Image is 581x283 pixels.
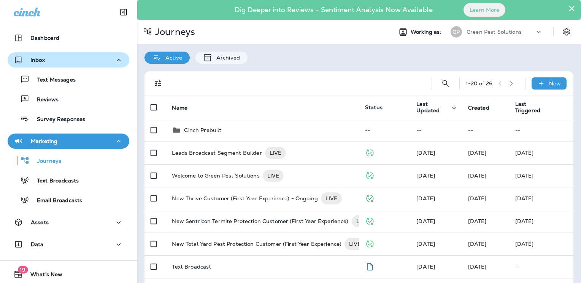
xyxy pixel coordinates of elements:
[411,29,443,35] span: Working as:
[162,55,182,61] p: Active
[8,71,129,87] button: Text Messages
[568,2,575,14] button: Close
[365,217,375,224] span: Published
[365,240,375,247] span: Published
[8,111,129,127] button: Survey Responses
[468,149,487,156] span: Frank Carreno
[352,217,373,225] span: LIVE
[515,101,540,114] span: Last Triggered
[365,171,375,178] span: Published
[152,26,195,38] p: Journeys
[464,3,505,17] button: Learn More
[344,238,366,250] div: LIVE
[467,29,522,35] p: Green Pest Solutions
[31,138,57,144] p: Marketing
[23,271,62,280] span: What's New
[509,233,573,255] td: [DATE]
[265,147,286,159] div: LIVE
[151,76,166,91] button: Filters
[416,241,435,247] span: Ethan Lagahid
[172,104,197,111] span: Name
[29,178,79,185] p: Text Broadcasts
[416,149,435,156] span: Frank Carreno
[263,170,284,182] div: LIVE
[113,5,134,20] button: Collapse Sidebar
[29,96,59,104] p: Reviews
[265,149,286,157] span: LIVE
[30,77,76,84] p: Text Messages
[416,263,435,270] span: Jason Munk
[416,195,435,202] span: Jason Munk
[549,80,561,86] p: New
[416,172,435,179] span: Frank Carreno
[184,127,221,133] p: Cinch Prebuilt
[468,218,487,225] span: Ethan Lagahid
[30,57,45,63] p: Inbox
[466,80,492,86] div: 1 - 20 of 26
[172,238,341,250] p: New Total Yard Pest Protection Customer (First Year Experience)
[451,26,462,38] div: GP
[468,104,499,111] span: Created
[31,241,44,247] p: Data
[321,192,342,204] div: LIVE
[29,197,82,204] p: Email Broadcasts
[213,55,240,61] p: Archived
[468,263,487,270] span: Jason Munk
[8,134,129,149] button: Marketing
[365,104,383,111] span: Status
[30,35,59,41] p: Dashboard
[213,9,455,11] p: Dig Deeper into Reviews - Sentiment Analysis Now Available
[365,263,375,269] span: Draft
[509,210,573,233] td: [DATE]
[8,215,129,230] button: Assets
[172,170,259,182] p: Welcome to Green Pest Solutions
[8,52,129,68] button: Inbox
[31,219,49,225] p: Assets
[416,218,435,225] span: Ethan Lagahid
[468,195,487,202] span: Ethan Lagahid
[172,105,187,111] span: Name
[263,172,284,179] span: LIVE
[344,240,366,248] span: LIVE
[365,194,375,201] span: Published
[410,119,462,141] td: --
[352,215,373,227] div: LIVE
[8,192,129,208] button: Email Broadcasts
[8,153,129,168] button: Journeys
[321,195,342,202] span: LIVE
[515,101,550,114] span: Last Triggered
[8,172,129,188] button: Text Broadcasts
[365,149,375,156] span: Published
[468,241,487,247] span: Ethan Lagahid
[509,119,573,141] td: --
[560,25,573,39] button: Settings
[509,187,573,210] td: [DATE]
[30,158,61,165] p: Journeys
[438,76,453,91] button: Search Journeys
[359,119,410,141] td: --
[17,266,28,274] span: 19
[416,101,449,114] span: Last Updated
[8,91,129,107] button: Reviews
[509,141,573,164] td: [DATE]
[172,192,317,204] p: New Thrive Customer (First Year Experience) - Ongoing
[172,147,262,159] p: Leads Broadcast Segment Builder
[462,119,509,141] td: --
[468,172,487,179] span: Frank Carreno
[515,264,567,270] p: --
[172,215,348,227] p: New Sentricon Termite Protection Customer (First Year Experience)
[29,116,85,123] p: Survey Responses
[8,237,129,252] button: Data
[509,164,573,187] td: [DATE]
[172,264,211,270] p: Text Broadcast
[468,105,489,111] span: Created
[8,267,129,282] button: 19What's New
[416,101,459,114] span: Last Updated
[8,30,129,46] button: Dashboard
